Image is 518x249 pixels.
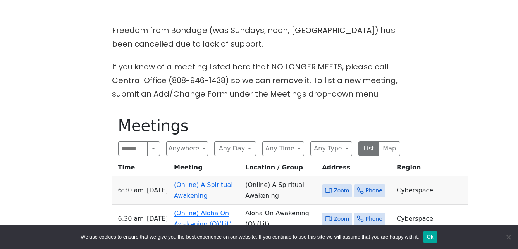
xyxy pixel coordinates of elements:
[112,24,406,51] p: Freedom from Bondage (was Sundays, noon, [GEOGRAPHIC_DATA]) has been cancelled due to lack of sup...
[379,141,400,156] button: Map
[334,214,349,224] span: Zoom
[112,60,406,101] p: If you know of a meeting listed here that NO LONGER MEETS, please call Central Office (808-946-14...
[147,213,168,224] span: [DATE]
[423,231,437,243] button: Ok
[319,162,394,176] th: Address
[242,176,319,205] td: (Online) A Spiritual Awakening
[358,141,380,156] button: List
[365,214,382,224] span: Phone
[166,141,208,156] button: Anywhere
[118,141,148,156] input: Search
[171,162,242,176] th: Meeting
[174,181,233,199] a: (Online) A Spiritual Awakening
[147,185,168,196] span: [DATE]
[118,116,400,135] h1: Meetings
[81,233,419,241] span: We use cookies to ensure that we give you the best experience on our website. If you continue to ...
[365,186,382,195] span: Phone
[147,141,160,156] button: Search
[242,162,319,176] th: Location / Group
[242,205,319,233] td: Aloha On Awakening (O) (Lit)
[334,186,349,195] span: Zoom
[504,233,512,241] span: No
[394,162,468,176] th: Region
[394,176,468,205] td: Cyberspace
[214,141,256,156] button: Any Day
[174,209,232,228] a: (Online) Aloha On Awakening (O)(Lit)
[118,213,144,224] span: 6:30 AM
[118,185,144,196] span: 6:30 AM
[262,141,304,156] button: Any Time
[112,162,171,176] th: Time
[310,141,352,156] button: Any Type
[394,205,468,233] td: Cyberspace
